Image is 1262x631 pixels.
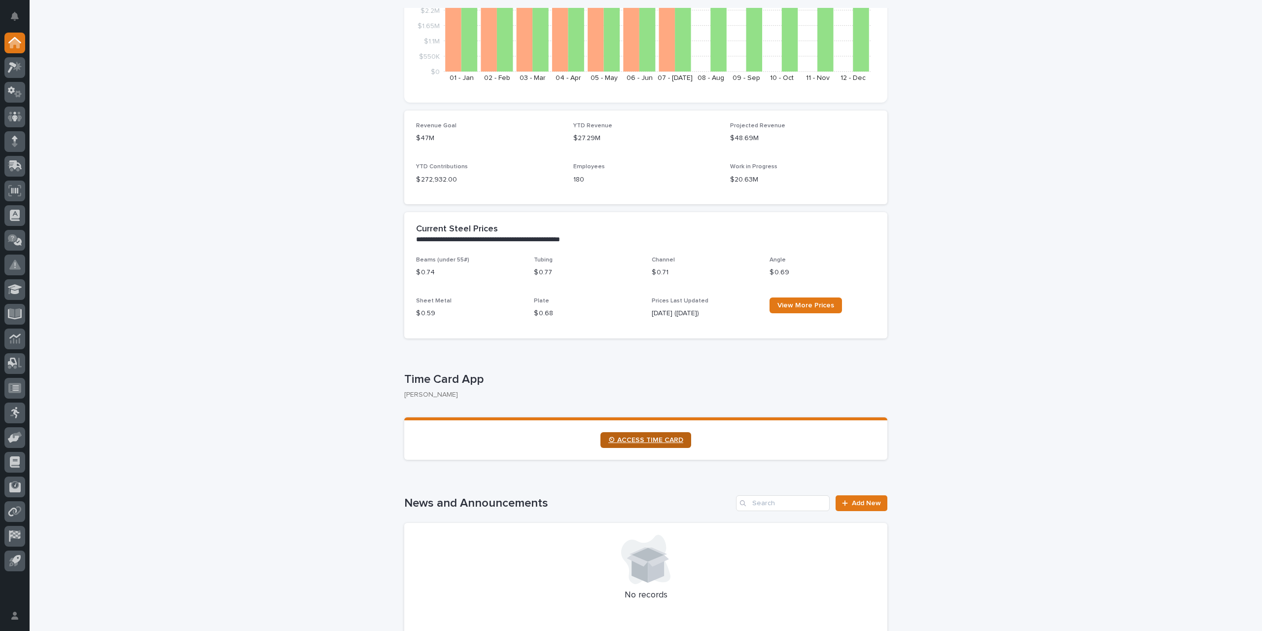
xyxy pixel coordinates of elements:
p: $48.69M [730,133,876,144]
text: 03 - Mar [520,74,546,81]
span: Sheet Metal [416,298,452,304]
text: 08 - Aug [698,74,724,81]
a: Add New [836,495,887,511]
p: $20.63M [730,175,876,185]
tspan: $1.65M [418,22,440,29]
span: Tubing [534,257,553,263]
span: Revenue Goal [416,123,456,129]
p: $ 0.77 [534,267,640,278]
text: 01 - Jan [450,74,474,81]
span: YTD Contributions [416,164,468,170]
p: [PERSON_NAME] [404,391,879,399]
span: Plate [534,298,549,304]
p: $ 0.74 [416,267,522,278]
button: Notifications [4,6,25,27]
p: $ 272,932.00 [416,175,561,185]
span: Projected Revenue [730,123,785,129]
span: Channel [652,257,675,263]
p: Time Card App [404,372,883,387]
p: $27.29M [573,133,719,144]
span: Prices Last Updated [652,298,708,304]
text: 11 - Nov [806,74,830,81]
tspan: $550K [419,53,440,60]
span: YTD Revenue [573,123,612,129]
text: 04 - Apr [556,74,581,81]
p: $47M [416,133,561,144]
a: View More Prices [770,297,842,313]
p: $ 0.71 [652,267,758,278]
tspan: $2.2M [421,7,440,14]
span: Employees [573,164,605,170]
span: View More Prices [777,302,834,309]
tspan: $0 [431,69,440,75]
span: Add New [852,500,881,507]
h2: Current Steel Prices [416,224,498,235]
text: 10 - Oct [770,74,794,81]
span: Angle [770,257,786,263]
div: Notifications [12,12,25,28]
p: No records [416,590,876,601]
span: ⏲ ACCESS TIME CARD [608,437,683,444]
span: Beams (under 55#) [416,257,469,263]
p: 180 [573,175,719,185]
text: 06 - Jun [627,74,653,81]
a: ⏲ ACCESS TIME CARD [600,432,691,448]
text: 12 - Dec [841,74,866,81]
p: $ 0.69 [770,267,876,278]
tspan: $1.1M [424,37,440,44]
h1: News and Announcements [404,496,732,511]
text: 07 - [DATE] [658,74,693,81]
span: Work in Progress [730,164,777,170]
p: $ 0.68 [534,308,640,319]
text: 02 - Feb [484,74,510,81]
p: [DATE] ([DATE]) [652,308,758,319]
text: 05 - May [591,74,618,81]
text: 09 - Sep [733,74,760,81]
input: Search [736,495,830,511]
p: $ 0.59 [416,308,522,319]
